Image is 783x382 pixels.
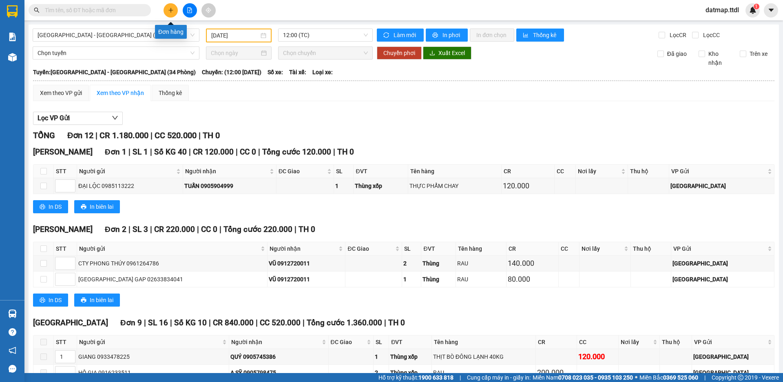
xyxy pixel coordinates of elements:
[95,25,178,35] div: NHI
[467,373,531,382] span: Cung cấp máy in - giấy in:
[383,32,390,39] span: sync
[97,88,144,97] div: Xem theo VP nhận
[78,352,228,361] div: GIANG 0933478225
[219,225,221,234] span: |
[503,180,553,192] div: 120.000
[197,225,199,234] span: |
[692,365,774,381] td: Đà Lạt
[269,259,344,268] div: VŨ 0912720011
[95,7,115,15] span: Nhận:
[403,275,420,284] div: 1
[389,336,432,349] th: ĐVT
[516,29,564,42] button: bar-chartThống kê
[187,7,192,13] span: file-add
[378,373,453,382] span: Hỗ trợ kỹ thuật:
[90,296,113,305] span: In biên lai
[112,115,118,121] span: down
[377,29,424,42] button: syncLàm mới
[738,375,743,380] span: copyright
[95,7,178,25] div: [GEOGRAPHIC_DATA]
[40,297,45,304] span: printer
[33,130,55,140] span: TỔNG
[289,68,306,77] span: Tài xế:
[639,373,698,382] span: Miền Bắc
[671,167,766,176] span: VP Gửi
[45,6,141,15] input: Tìm tên, số ĐT hoặc mã đơn
[312,68,333,77] span: Loại xe:
[394,31,417,40] span: Làm mới
[508,258,557,269] div: 140.000
[374,336,389,349] th: SL
[502,165,555,178] th: CR
[7,7,20,15] span: Gửi:
[150,147,152,157] span: |
[184,181,275,190] div: TUẤN 0905904999
[33,112,123,125] button: Lọc VP Gửi
[577,336,619,349] th: CC
[390,352,430,361] div: Thùng xốp
[79,338,221,347] span: Người gửi
[457,275,505,284] div: RAU
[331,338,365,347] span: ĐC Giao
[213,318,254,327] span: CR 840.000
[34,7,40,13] span: search
[6,52,19,61] span: CR :
[582,244,622,253] span: Nơi lấy
[432,336,536,349] th: Tên hàng
[240,147,256,157] span: CC 0
[559,242,580,256] th: CC
[334,165,354,178] th: SL
[705,49,734,67] span: Kho nhận
[754,4,759,9] sup: 1
[154,147,187,157] span: Số KG 40
[422,275,454,284] div: Thùng
[283,29,368,41] span: 12:00 (TC)
[128,225,130,234] span: |
[154,225,195,234] span: CR 220.000
[555,165,576,178] th: CC
[230,352,327,361] div: QUÝ 0905745386
[279,167,325,176] span: ĐC Giao
[159,88,182,97] div: Thống kê
[635,376,637,379] span: ⚪️
[78,368,228,377] div: HỒ GIA 0916233511
[355,181,406,190] div: Thùng xốp
[421,242,456,256] th: ĐVT
[621,338,651,347] span: Nơi lấy
[442,31,461,40] span: In phơi
[170,318,172,327] span: |
[460,373,461,382] span: |
[663,374,698,381] strong: 0369 525 060
[74,200,120,213] button: printerIn biên lai
[533,373,633,382] span: Miền Nam
[155,130,197,140] span: CC 520.000
[704,373,706,382] span: |
[429,50,435,57] span: download
[168,7,174,13] span: plus
[303,318,305,327] span: |
[354,165,408,178] th: ĐVT
[749,7,756,14] img: icon-new-feature
[693,352,773,361] div: [GEOGRAPHIC_DATA]
[260,318,301,327] span: CC 520.000
[95,130,97,140] span: |
[432,32,439,39] span: printer
[183,3,197,18] button: file-add
[33,200,68,213] button: printerIn DS
[9,365,16,373] span: message
[33,294,68,307] button: printerIn DS
[669,178,774,194] td: Đà Lạt
[402,242,422,256] th: SL
[262,147,331,157] span: Tổng cước 120.000
[375,368,387,377] div: 2
[438,49,465,57] span: Xuất Excel
[408,165,502,178] th: Tên hàng
[335,181,352,190] div: 1
[7,7,90,25] div: [GEOGRAPHIC_DATA]
[174,318,207,327] span: Số KG 10
[470,29,514,42] button: In đơn chọn
[692,349,774,365] td: Đà Lạt
[148,318,168,327] span: SL 16
[307,318,382,327] span: Tổng cước 1.360.000
[422,259,454,268] div: Thùng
